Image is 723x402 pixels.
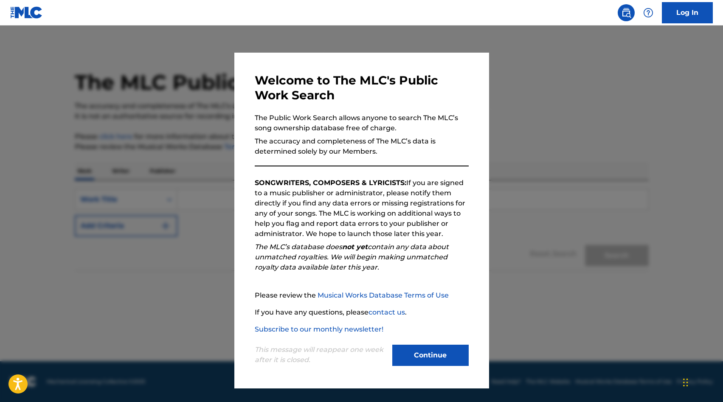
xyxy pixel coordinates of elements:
em: The MLC’s database does contain any data about unmatched royalties. We will begin making unmatche... [255,243,449,271]
p: This message will reappear one week after it is closed. [255,345,387,365]
a: Log In [662,2,713,23]
strong: SONGWRITERS, COMPOSERS & LYRICISTS: [255,179,406,187]
img: search [621,8,631,18]
div: Drag [683,370,688,395]
strong: not yet [342,243,368,251]
a: Musical Works Database Terms of Use [318,291,449,299]
p: The accuracy and completeness of The MLC’s data is determined solely by our Members. [255,136,469,157]
a: contact us [369,308,405,316]
h3: Welcome to The MLC's Public Work Search [255,73,469,103]
p: The Public Work Search allows anyone to search The MLC’s song ownership database free of charge. [255,113,469,133]
img: help [643,8,653,18]
a: Public Search [618,4,635,21]
p: If you have any questions, please . [255,307,469,318]
p: If you are signed to a music publisher or administrator, please notify them directly if you find ... [255,178,469,239]
button: Continue [392,345,469,366]
iframe: Chat Widget [681,361,723,402]
div: Help [640,4,657,21]
img: MLC Logo [10,6,43,19]
a: Subscribe to our monthly newsletter! [255,325,383,333]
p: Please review the [255,290,469,301]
